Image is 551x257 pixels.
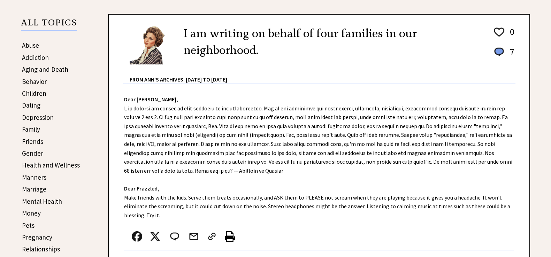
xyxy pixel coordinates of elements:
[225,231,235,242] img: printer%20icon.png
[22,221,35,229] a: Pets
[130,65,515,84] div: From Ann's Archives: [DATE] to [DATE]
[22,41,39,49] a: Abuse
[22,113,54,122] a: Depression
[22,185,46,193] a: Marriage
[22,245,60,253] a: Relationships
[22,65,68,73] a: Aging and Death
[22,89,46,98] a: Children
[22,209,41,217] a: Money
[130,25,173,64] img: Ann6%20v2%20small.png
[22,149,43,157] a: Gender
[169,231,181,242] img: message_round%202.png
[22,137,43,146] a: Friends
[493,26,505,38] img: heart_outline%201.png
[22,233,52,241] a: Pregnancy
[124,185,159,192] strong: Dear Frazzled,
[132,231,142,242] img: facebook.png
[22,173,46,181] a: Manners
[22,161,80,169] a: Health and Wellness
[22,53,49,62] a: Addiction
[22,77,47,86] a: Behavior
[493,46,505,57] img: message_round%201.png
[207,231,217,242] img: link_02.png
[189,231,199,242] img: mail.png
[506,26,515,45] td: 0
[124,96,178,103] strong: Dear [PERSON_NAME],
[22,125,40,133] a: Family
[150,231,160,242] img: x_small.png
[506,46,515,64] td: 7
[21,19,77,31] p: ALL TOPICS
[22,101,40,109] a: Dating
[184,25,482,59] h2: I am writing on behalf of four families in our neighborhood.
[22,197,62,205] a: Mental Health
